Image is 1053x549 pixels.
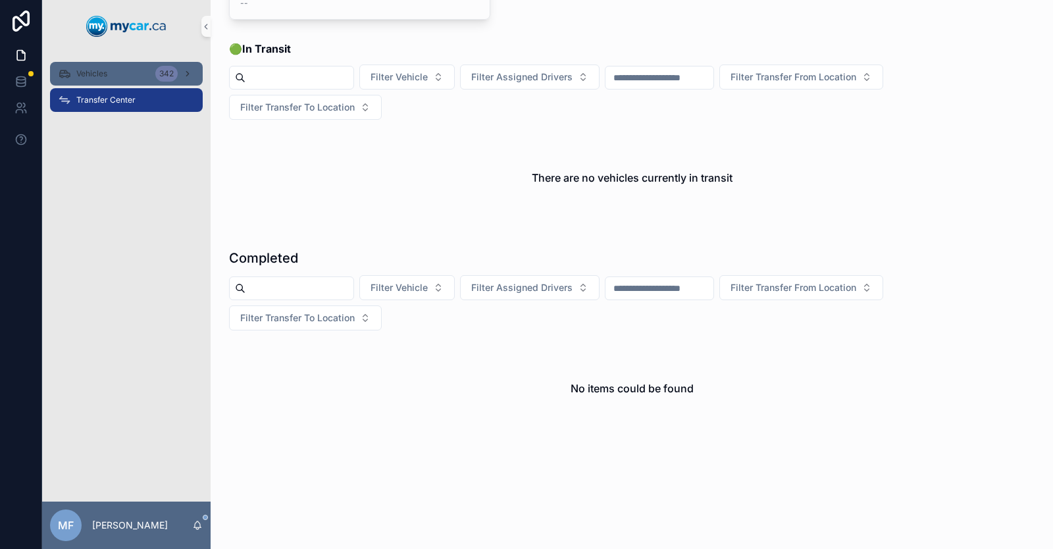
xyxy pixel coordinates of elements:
[731,70,856,84] span: Filter Transfer From Location
[371,70,428,84] span: Filter Vehicle
[359,65,455,90] button: Select Button
[229,95,382,120] button: Select Button
[229,41,291,57] span: 🟢
[460,275,600,300] button: Select Button
[58,517,74,533] span: MF
[155,66,178,82] div: 342
[240,101,355,114] span: Filter Transfer To Location
[229,249,298,267] h1: Completed
[92,519,168,532] p: [PERSON_NAME]
[532,170,732,186] h2: There are no vehicles currently in transit
[471,281,573,294] span: Filter Assigned Drivers
[242,42,291,55] strong: In Transit
[371,281,428,294] span: Filter Vehicle
[86,16,167,37] img: App logo
[240,311,355,325] span: Filter Transfer To Location
[719,275,883,300] button: Select Button
[719,65,883,90] button: Select Button
[76,95,136,105] span: Transfer Center
[229,305,382,330] button: Select Button
[50,62,203,86] a: Vehicles342
[571,380,694,396] h2: No items could be found
[42,53,211,129] div: scrollable content
[731,281,856,294] span: Filter Transfer From Location
[471,70,573,84] span: Filter Assigned Drivers
[76,68,107,79] span: Vehicles
[50,88,203,112] a: Transfer Center
[460,65,600,90] button: Select Button
[359,275,455,300] button: Select Button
